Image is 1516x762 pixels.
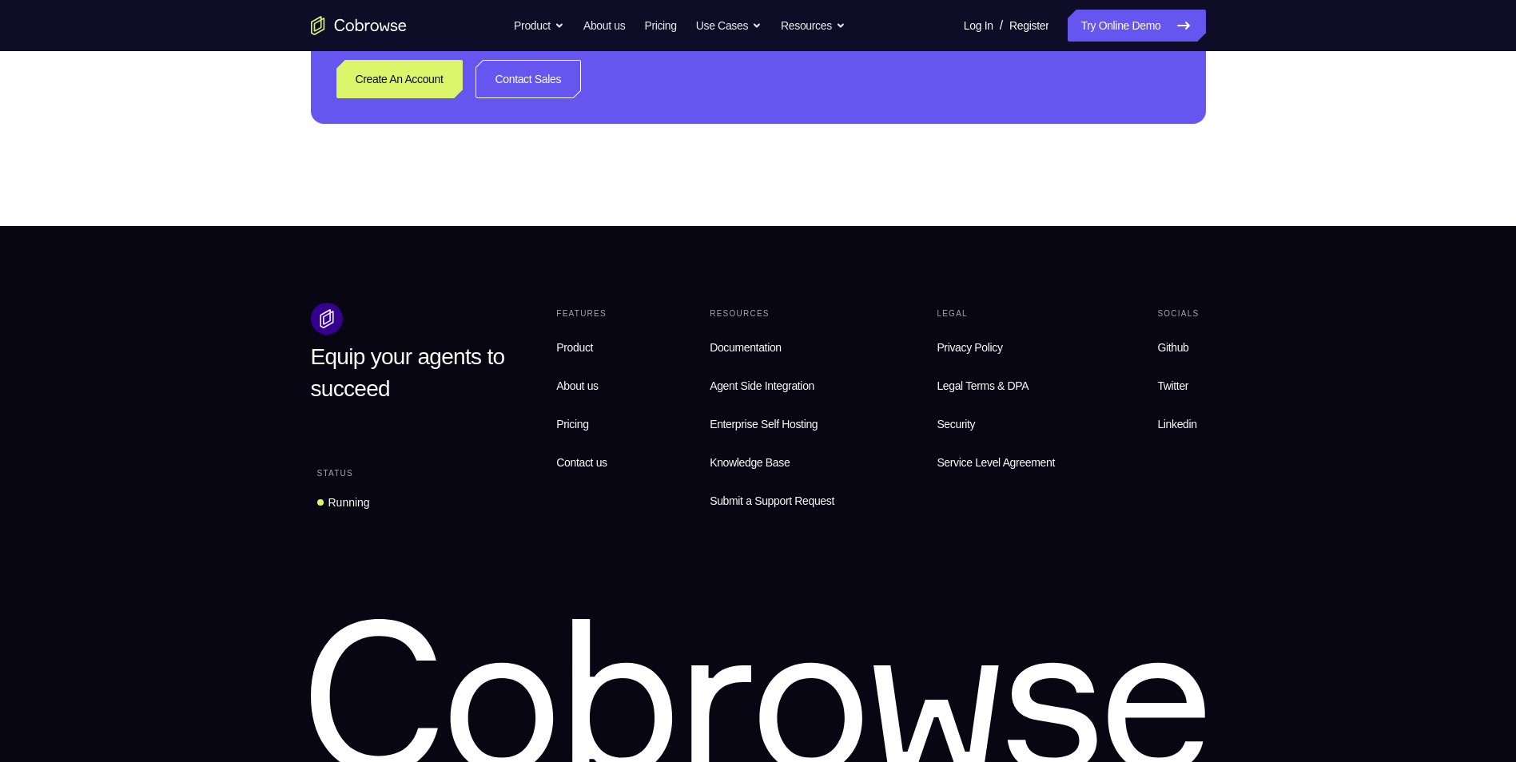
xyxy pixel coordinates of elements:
[703,446,841,478] a: Knowledge Base
[556,418,588,431] span: Pricing
[116,181,288,193] span: web@example.com
[90,53,292,69] input: Filter devices...
[644,10,676,42] a: Pricing
[328,494,370,510] div: Running
[710,376,834,395] span: Agent Side Integration
[930,303,1061,325] div: Legal
[317,53,368,69] label: demo_id
[297,119,396,132] div: App
[550,408,613,440] a: Pricing
[100,97,213,113] div: Trial Android Device
[583,10,625,42] a: About us
[311,344,505,401] span: Equip your agents to succeed
[297,181,396,193] div: App
[930,370,1061,402] a: Legal Terms & DPA
[930,331,1061,363] a: Privacy Policy
[336,60,463,98] a: Create An Account
[405,119,450,132] span: +14 more
[937,341,1002,354] span: Privacy Policy
[180,165,183,168] div: New devices found.
[62,10,149,35] h1: Connect
[116,119,288,132] span: android@example.com
[1151,331,1205,363] a: Github
[964,10,993,42] a: Log In
[937,418,975,431] span: Security
[930,446,1061,478] a: Service Level Agreement
[1157,418,1196,431] span: Linkedin
[1068,10,1205,42] a: Try Online Demo
[475,60,582,98] a: Contact Sales
[1009,10,1048,42] a: Register
[100,181,288,193] div: Email
[930,408,1061,440] a: Security
[1151,370,1205,402] a: Twitter
[10,83,38,112] a: Settings
[221,103,224,106] div: Last seen
[1000,16,1003,35] span: /
[311,488,376,517] a: Running
[550,446,613,478] a: Contact us
[710,341,782,354] span: Documentation
[10,46,38,75] a: Sessions
[781,10,846,42] button: Resources
[556,341,593,354] span: Product
[100,158,172,174] div: Trial Website
[506,161,582,190] a: Connect
[563,48,588,73] button: Refresh
[703,370,841,402] a: Agent Side Integration
[100,119,288,132] div: Email
[49,145,601,207] div: Open device details
[703,408,841,440] a: Enterprise Self Hosting
[10,10,38,38] a: Connect
[710,491,834,510] span: Submit a Support Request
[50,214,176,256] button: Tap to Start
[227,98,309,111] time: Mon Aug 11 2025 19:58:06 GMT+0300 (Eastern European Summer Time)
[556,379,598,392] span: About us
[937,379,1029,392] span: Legal Terms & DPA
[311,462,360,485] div: Status
[311,16,407,35] a: Go to the home page
[514,10,564,42] button: Product
[405,181,447,193] span: +11 more
[72,228,153,244] span: Tap to Start
[313,119,396,132] span: Cobrowse.io
[313,181,396,193] span: Cobrowse demo
[550,370,613,402] a: About us
[703,303,841,325] div: Resources
[1157,341,1188,354] span: Github
[49,84,601,145] div: Open device details
[696,10,762,42] button: Use Cases
[556,456,607,469] span: Contact us
[703,485,841,517] a: Submit a Support Request
[178,160,220,173] div: Online
[703,331,841,363] a: Documentation
[550,303,613,325] div: Features
[1151,408,1205,440] a: Linkedin
[1151,303,1205,325] div: Socials
[710,456,790,469] span: Knowledge Base
[479,53,507,69] label: Email
[277,481,373,513] button: 6-digit code
[937,453,1055,472] span: Service Level Agreement
[1157,379,1188,392] span: Twitter
[550,331,613,363] a: Product
[710,415,834,434] span: Enterprise Self Hosting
